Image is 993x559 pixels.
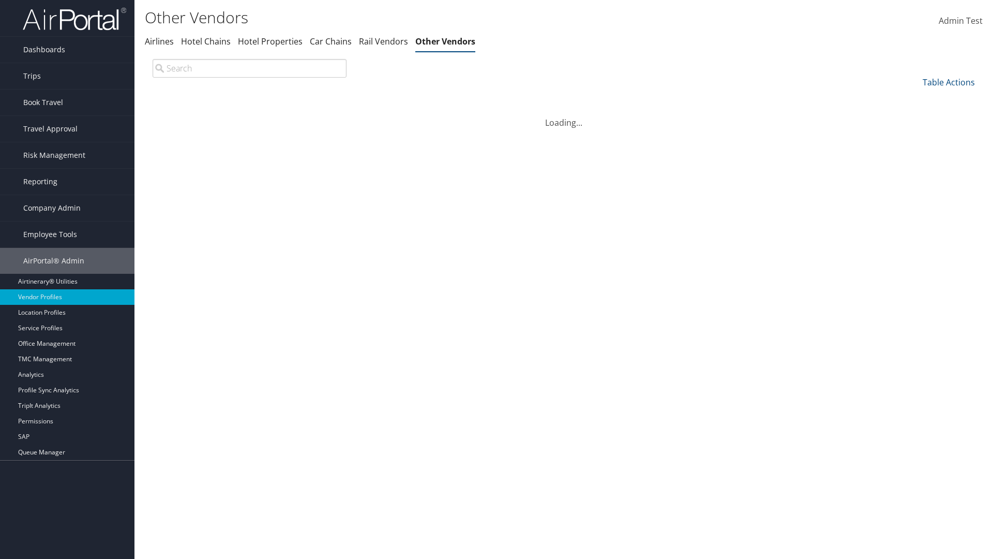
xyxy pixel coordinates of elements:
[923,77,975,88] a: Table Actions
[23,142,85,168] span: Risk Management
[23,169,57,195] span: Reporting
[23,37,65,63] span: Dashboards
[23,116,78,142] span: Travel Approval
[145,7,703,28] h1: Other Vendors
[23,195,81,221] span: Company Admin
[145,104,983,129] div: Loading...
[23,63,41,89] span: Trips
[153,59,347,78] input: Search
[23,90,63,115] span: Book Travel
[23,222,77,247] span: Employee Tools
[23,248,84,274] span: AirPortal® Admin
[238,36,303,47] a: Hotel Properties
[181,36,231,47] a: Hotel Chains
[310,36,352,47] a: Car Chains
[359,36,408,47] a: Rail Vendors
[145,36,174,47] a: Airlines
[415,36,475,47] a: Other Vendors
[23,7,126,31] img: airportal-logo.png
[939,5,983,37] a: Admin Test
[939,15,983,26] span: Admin Test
